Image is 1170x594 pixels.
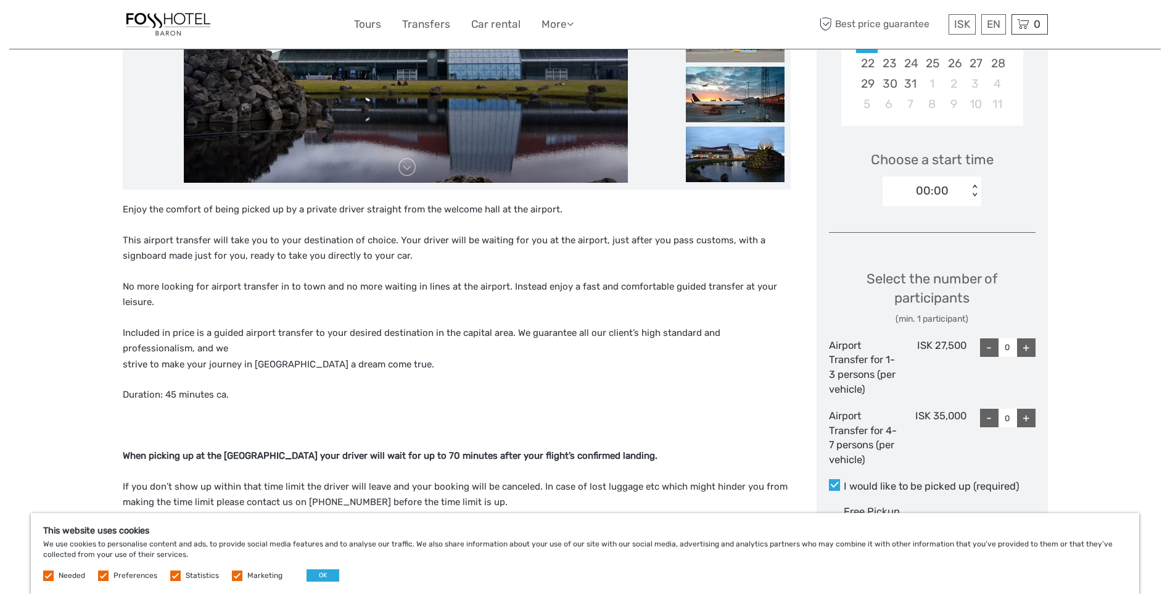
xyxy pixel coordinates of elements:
div: Choose Friday, April 3rd, 2026 [965,73,986,94]
label: Preferences [113,571,157,581]
img: 1e86d3f8def34c998e4a5701cb744eb5_slider_thumbnail.jpeg [686,127,785,182]
a: Car rental [471,15,521,33]
p: Included in price is a guided airport transfer to your desired destination in the capital area. W... [123,325,791,373]
div: Airport Transfer for 1-3 persons (per vehicle) [829,338,898,396]
div: Choose Saturday, April 4th, 2026 [986,73,1008,94]
div: + [1017,338,1036,357]
div: Choose Sunday, March 29th, 2026 [856,73,878,94]
div: - [980,409,999,427]
div: Choose Monday, March 23rd, 2026 [878,53,899,73]
div: Choose Friday, March 27th, 2026 [965,53,986,73]
div: Choose Thursday, April 2nd, 2026 [943,73,965,94]
div: Choose Friday, April 10th, 2026 [965,94,986,114]
div: Choose Monday, March 30th, 2026 [878,73,899,94]
div: Choose Tuesday, March 31st, 2026 [899,73,921,94]
div: Choose Sunday, April 5th, 2026 [856,94,878,114]
label: I would like to be picked up (required) [829,479,1036,494]
div: Choose Tuesday, April 7th, 2026 [899,94,921,114]
div: Choose Wednesday, April 8th, 2026 [921,94,942,114]
div: Choose Monday, April 6th, 2026 [878,94,899,114]
div: Choose Wednesday, March 25th, 2026 [921,53,942,73]
div: Choose Thursday, April 9th, 2026 [943,94,965,114]
p: No more looking for airport transfer in to town and no more waiting in lines at the airport. Inst... [123,279,791,311]
p: Duration: 45 minutes ca. [123,387,791,403]
p: We're away right now. Please check back later! [17,22,139,31]
div: ISK 35,000 [897,409,966,467]
p: If you don’t show up within that time limit the driver will leave and your booking will be cancel... [123,479,791,527]
p: This airport transfer will take you to your destination of choice. Your driver will be waiting fo... [123,233,791,264]
label: Marketing [247,571,282,581]
div: - [980,338,999,357]
a: More [542,15,574,33]
label: Needed [59,571,85,581]
div: EN [981,14,1006,35]
span: 0 [1032,18,1042,30]
img: 5c797a841a5a4b7fa6211775afa0b161_slider_thumbnail.jpeg [686,67,785,122]
div: Choose Saturday, March 28th, 2026 [986,53,1008,73]
div: Choose Tuesday, March 24th, 2026 [899,53,921,73]
p: Enjoy the comfort of being picked up by a private driver straight from the welcome hall at the ai... [123,202,791,218]
span: Choose a start time [871,150,994,169]
div: Airport Transfer for 4-7 persons (per vehicle) [829,409,898,467]
a: Transfers [402,15,450,33]
div: 00:00 [916,183,949,199]
span: Best price guarantee [817,14,945,35]
div: ISK 27,500 [897,338,966,396]
div: Choose Saturday, April 11th, 2026 [986,94,1008,114]
label: Statistics [186,571,219,581]
div: Choose Wednesday, April 1st, 2026 [921,73,942,94]
span: Free Pickup [844,506,900,517]
div: Select the number of participants [829,269,1036,325]
h5: This website uses cookies [43,525,1127,536]
button: OK [307,569,339,582]
strong: When picking up at the [GEOGRAPHIC_DATA] your driver will wait for up to 70 minutes after your fl... [123,450,657,461]
div: (min. 1 participant) [829,313,1036,325]
div: We use cookies to personalise content and ads, to provide social media features and to analyse ou... [31,513,1139,594]
div: Choose Sunday, March 22nd, 2026 [856,53,878,73]
div: Choose Thursday, March 26th, 2026 [943,53,965,73]
div: < > [970,185,980,198]
div: + [1017,409,1036,427]
img: 1355-f22f4eb0-fb05-4a92-9bea-b034c25151e6_logo_small.jpg [123,9,214,40]
span: ISK [954,18,970,30]
a: Tours [354,15,381,33]
button: Open LiveChat chat widget [142,19,157,34]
